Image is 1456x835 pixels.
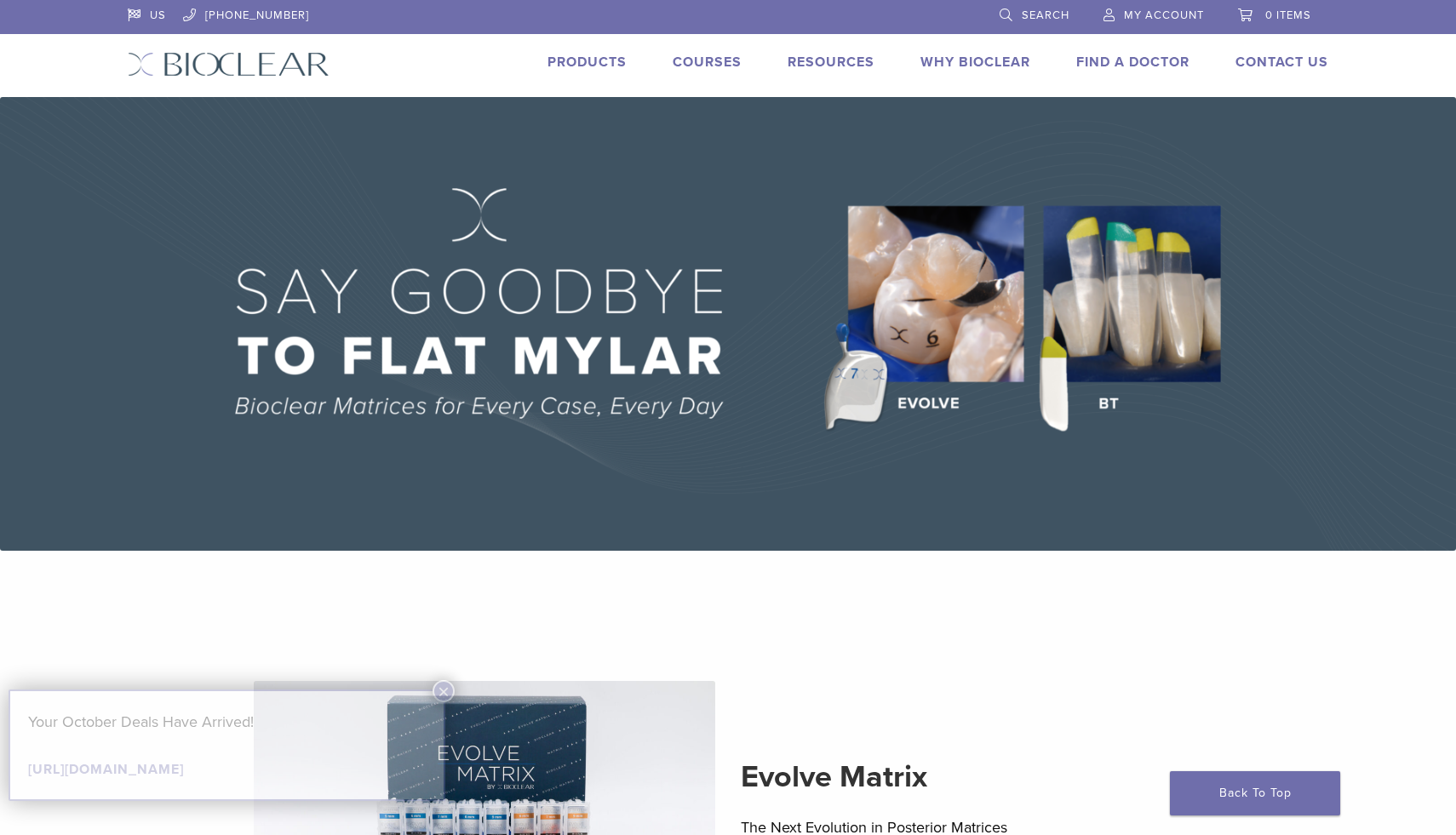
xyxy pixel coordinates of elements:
a: Find A Doctor [1076,54,1189,71]
img: Bioclear [128,52,330,77]
a: Contact Us [1235,54,1328,71]
span: Search [1022,9,1069,22]
p: Your October Deals Have Arrived! [28,709,426,735]
a: Resources [788,54,874,71]
a: Back To Top [1170,771,1340,815]
a: Why Bioclear [920,54,1030,71]
span: My Account [1124,9,1204,22]
h2: Evolve Matrix [741,757,1203,798]
a: [URL][DOMAIN_NAME] [28,761,184,778]
span: 0 items [1265,9,1311,22]
a: Products [547,54,627,71]
button: Close [433,680,455,702]
a: Courses [673,54,742,71]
